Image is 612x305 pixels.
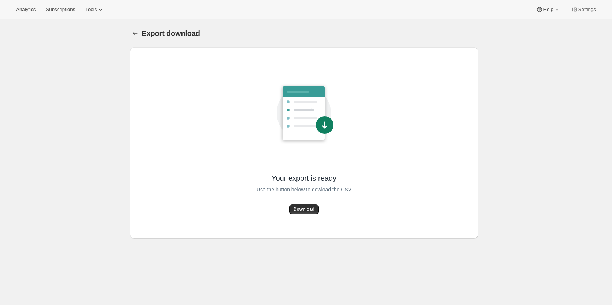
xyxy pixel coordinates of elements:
[578,7,596,12] span: Settings
[16,7,36,12] span: Analytics
[12,4,40,15] button: Analytics
[294,206,314,212] span: Download
[289,204,319,214] button: Download
[543,7,553,12] span: Help
[130,28,140,38] button: Export download
[46,7,75,12] span: Subscriptions
[272,173,336,183] span: Your export is ready
[531,4,565,15] button: Help
[81,4,108,15] button: Tools
[257,185,351,194] span: Use the button below to dowload the CSV
[142,29,200,37] span: Export download
[567,4,600,15] button: Settings
[85,7,97,12] span: Tools
[41,4,80,15] button: Subscriptions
